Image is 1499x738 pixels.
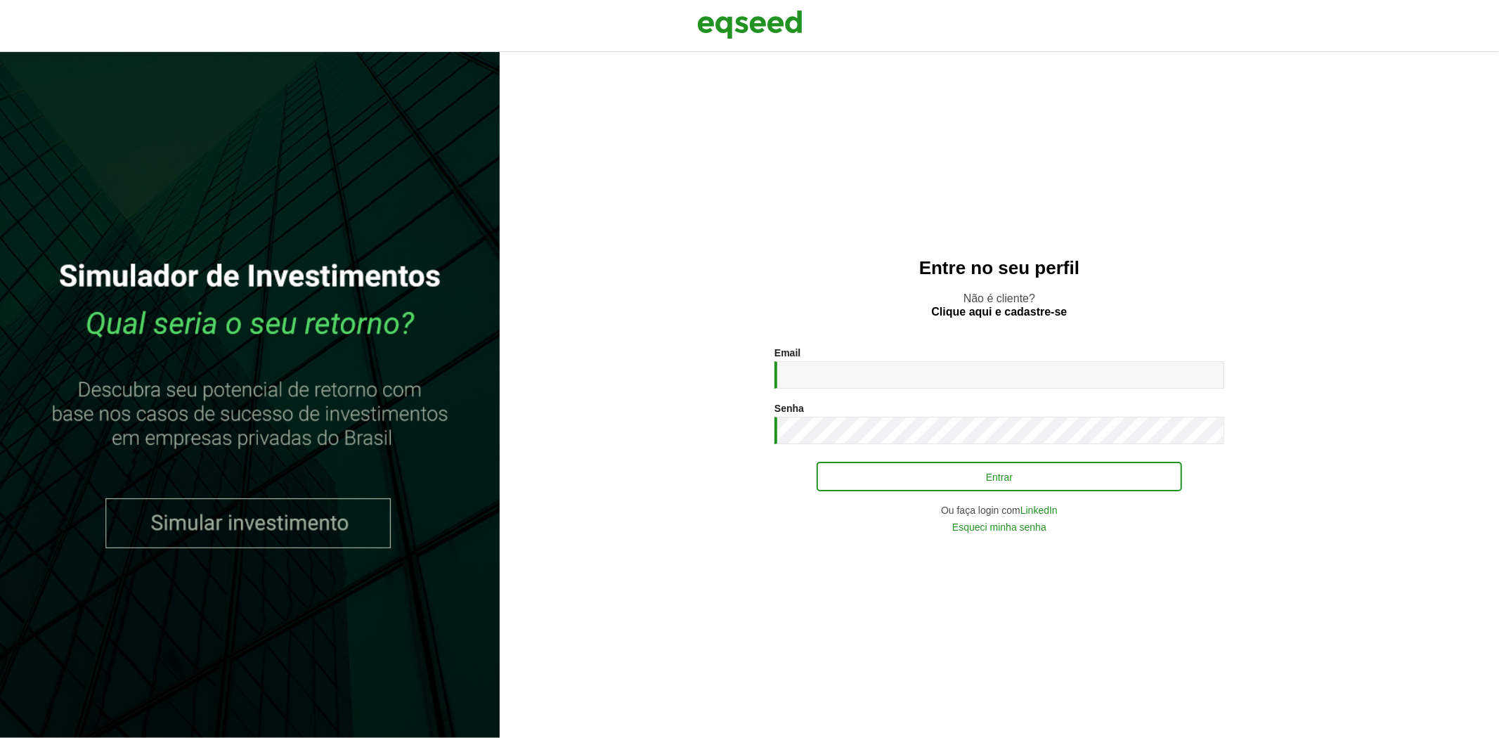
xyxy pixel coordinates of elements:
a: Esqueci minha senha [952,522,1046,532]
label: Senha [774,403,804,413]
button: Entrar [817,462,1182,491]
h2: Entre no seu perfil [528,258,1471,278]
a: Clique aqui e cadastre-se [932,306,1068,318]
p: Não é cliente? [528,292,1471,318]
div: Ou faça login com [774,505,1224,515]
a: LinkedIn [1020,505,1058,515]
img: EqSeed Logo [697,7,803,42]
label: Email [774,348,800,358]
